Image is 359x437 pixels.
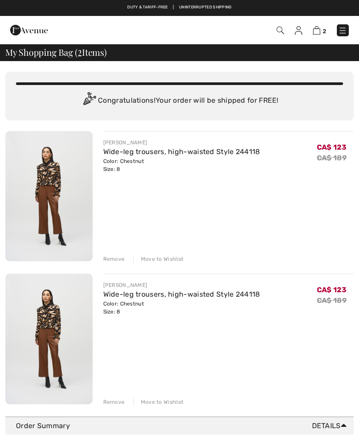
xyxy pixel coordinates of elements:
[317,296,347,305] s: CA$ 189
[313,26,320,35] img: Shopping Bag
[80,92,98,110] img: Congratulation2.svg
[103,281,260,289] div: [PERSON_NAME]
[277,27,284,34] img: Search
[103,290,260,298] a: Wide-leg trousers, high-waisted Style 244118
[5,274,93,404] img: Wide-leg trousers, high-waisted Style 244118
[103,157,260,173] div: Color: Chestnut Size: 8
[317,286,347,294] span: CA$ 123
[133,255,184,263] div: Move to Wishlist
[10,25,48,34] a: 1ère Avenue
[103,398,125,406] div: Remove
[103,139,260,147] div: [PERSON_NAME]
[16,92,343,110] div: Congratulations! Your order will be shipped for FREE!
[103,147,260,156] a: Wide-leg trousers, high-waisted Style 244118
[10,21,48,39] img: 1ère Avenue
[103,255,125,263] div: Remove
[317,143,347,151] span: CA$ 123
[313,25,326,35] a: 2
[338,26,347,35] img: Menu
[317,154,347,162] s: CA$ 189
[312,421,350,431] span: Details
[78,46,82,57] span: 2
[16,421,350,431] div: Order Summary
[5,48,107,57] span: My Shopping Bag ( Items)
[295,26,302,35] img: My Info
[103,300,260,316] div: Color: Chestnut Size: 8
[5,131,93,261] img: Wide-leg trousers, high-waisted Style 244118
[323,28,326,35] span: 2
[133,398,184,406] div: Move to Wishlist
